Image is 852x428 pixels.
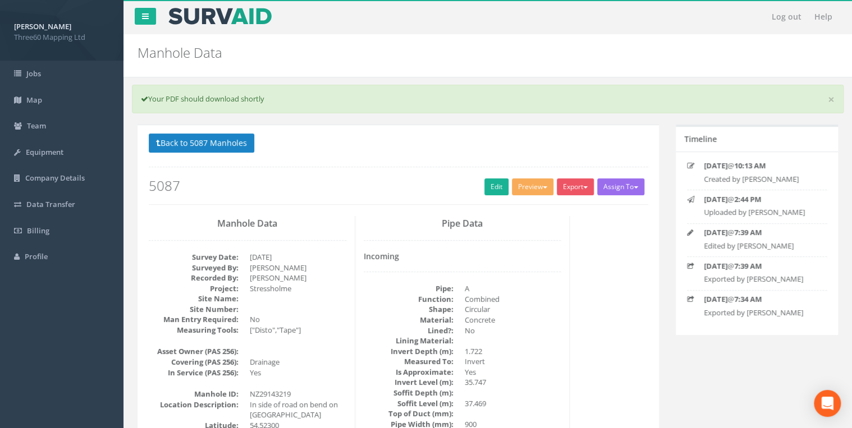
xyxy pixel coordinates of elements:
[149,134,254,153] button: Back to 5087 Manholes
[250,263,346,273] dd: [PERSON_NAME]
[704,227,727,237] strong: [DATE]
[149,346,239,357] dt: Asset Owner (PAS 256):
[465,283,561,294] dd: A
[465,356,561,367] dd: Invert
[814,390,841,417] div: Open Intercom Messenger
[250,314,346,325] dd: No
[465,304,561,315] dd: Circular
[26,147,63,157] span: Equipment
[14,21,71,31] strong: [PERSON_NAME]
[364,356,454,367] dt: Measured To:
[704,307,818,318] p: Exported by [PERSON_NAME]
[26,95,42,105] span: Map
[734,227,762,237] strong: 7:39 AM
[364,367,454,378] dt: Is Approximate:
[132,85,844,113] div: Your PDF should download shortly
[465,367,561,378] dd: Yes
[149,399,239,410] dt: Location Description:
[465,398,561,409] dd: 37.469
[364,388,454,398] dt: Soffit Depth (m):
[149,357,239,367] dt: Covering (PAS 256):
[364,325,454,336] dt: Lined?:
[149,263,239,273] dt: Surveyed By:
[149,367,239,378] dt: In Service (PAS 256):
[149,273,239,283] dt: Recorded By:
[149,293,239,304] dt: Site Name:
[14,32,109,43] span: Three60 Mapping Ltd
[27,225,49,236] span: Billing
[704,274,818,284] p: Exported by [PERSON_NAME]
[465,377,561,388] dd: 35.747
[250,389,346,399] dd: NZ29143219
[149,178,648,193] h2: 5087
[734,194,761,204] strong: 2:44 PM
[149,325,239,335] dt: Measuring Tools:
[364,377,454,388] dt: Invert Level (m):
[734,294,762,304] strong: 7:34 AM
[704,294,727,304] strong: [DATE]
[704,294,818,305] p: @
[250,357,346,367] dd: Drainage
[734,261,762,271] strong: 7:39 AM
[704,261,818,271] p: @
[26,199,75,209] span: Data Transfer
[250,399,346,420] dd: In side of road on bend on [GEOGRAPHIC_DATA]
[149,314,239,325] dt: Man Entry Required:
[364,315,454,325] dt: Material:
[26,68,41,79] span: Jobs
[704,174,818,185] p: Created by [PERSON_NAME]
[465,346,561,357] dd: 1.722
[704,207,818,218] p: Uploaded by [PERSON_NAME]
[364,346,454,357] dt: Invert Depth (m):
[250,283,346,294] dd: Stressholme
[364,335,454,346] dt: Lining Material:
[364,294,454,305] dt: Function:
[149,219,346,229] h3: Manhole Data
[465,294,561,305] dd: Combined
[149,389,239,399] dt: Manhole ID:
[465,315,561,325] dd: Concrete
[149,252,239,263] dt: Survey Date:
[704,241,818,251] p: Edited by [PERSON_NAME]
[364,408,454,419] dt: Top of Duct (mm):
[734,160,766,171] strong: 10:13 AM
[557,178,594,195] button: Export
[704,160,818,171] p: @
[149,304,239,315] dt: Site Number:
[364,398,454,409] dt: Soffit Level (m):
[484,178,509,195] a: Edit
[149,283,239,294] dt: Project:
[512,178,553,195] button: Preview
[14,19,109,42] a: [PERSON_NAME] Three60 Mapping Ltd
[250,252,346,263] dd: [DATE]
[364,283,454,294] dt: Pipe:
[138,45,718,60] h2: Manhole Data
[704,261,727,271] strong: [DATE]
[704,194,818,205] p: @
[25,173,85,183] span: Company Details
[597,178,644,195] button: Assign To
[364,252,561,260] h4: Incoming
[704,194,727,204] strong: [DATE]
[684,135,717,143] h5: Timeline
[828,94,835,105] a: ×
[364,219,561,229] h3: Pipe Data
[465,325,561,336] dd: No
[250,367,346,378] dd: Yes
[364,304,454,315] dt: Shape:
[704,227,818,238] p: @
[250,273,346,283] dd: [PERSON_NAME]
[25,251,48,261] span: Profile
[250,325,346,335] dd: ["Disto","Tape"]
[704,160,727,171] strong: [DATE]
[27,121,46,131] span: Team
